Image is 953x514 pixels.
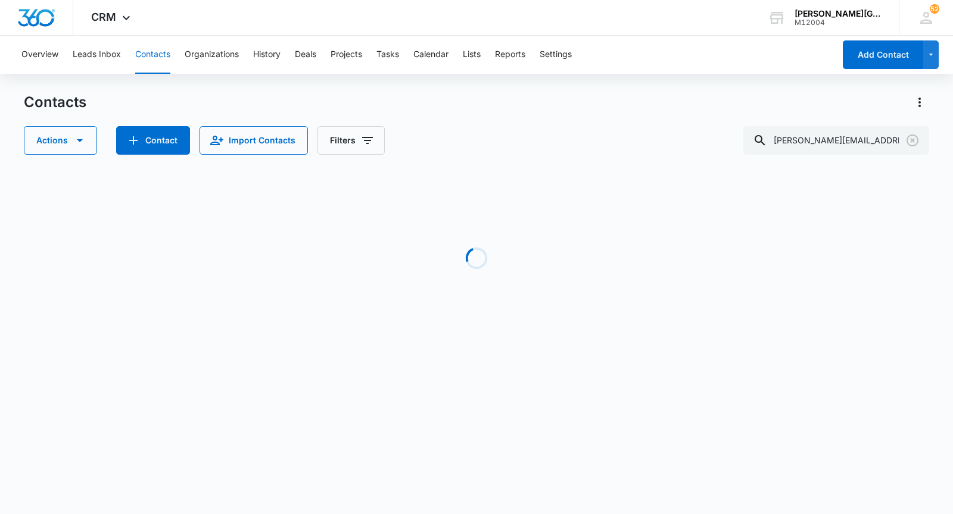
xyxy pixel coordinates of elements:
span: 52 [930,4,939,14]
button: Calendar [413,36,449,74]
button: Tasks [376,36,399,74]
button: Clear [903,131,922,150]
button: Contacts [135,36,170,74]
button: Import Contacts [200,126,308,155]
button: Actions [24,126,97,155]
button: History [253,36,281,74]
button: Actions [910,93,929,112]
input: Search Contacts [743,126,929,155]
button: Organizations [185,36,239,74]
h1: Contacts [24,93,86,111]
span: CRM [91,11,116,23]
button: Projects [331,36,362,74]
button: Filters [317,126,385,155]
button: Settings [540,36,572,74]
div: account id [795,18,882,27]
button: Lists [463,36,481,74]
div: account name [795,9,882,18]
button: Deals [295,36,316,74]
button: Leads Inbox [73,36,121,74]
button: Reports [495,36,525,74]
button: Overview [21,36,58,74]
div: notifications count [930,4,939,14]
button: Add Contact [843,40,923,69]
button: Add Contact [116,126,190,155]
